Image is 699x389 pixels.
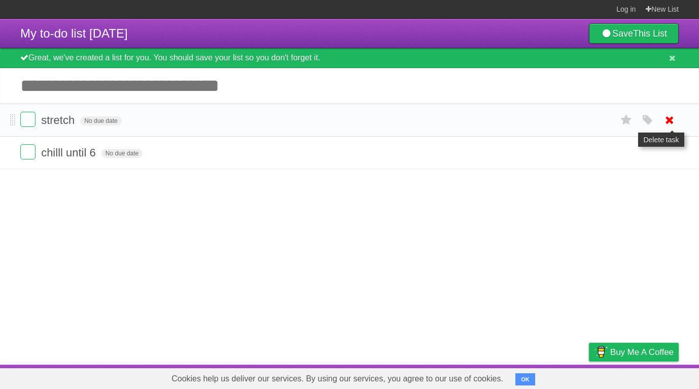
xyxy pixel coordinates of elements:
[161,369,513,389] span: Cookies help us deliver our services. By using our services, you agree to our use of cookies.
[633,28,667,39] b: This List
[487,367,529,386] a: Developers
[20,144,36,159] label: Done
[594,343,608,361] img: Buy me a coffee
[589,23,679,44] a: SaveThis List
[454,367,475,386] a: About
[615,367,679,386] a: Suggest a feature
[20,26,128,40] span: My to-do list [DATE]
[541,367,564,386] a: Terms
[20,112,36,127] label: Done
[610,343,674,361] span: Buy me a coffee
[589,343,679,362] a: Buy me a coffee
[617,112,636,128] label: Star task
[515,373,535,385] button: OK
[80,116,121,125] span: No due date
[576,367,602,386] a: Privacy
[41,146,98,159] span: chilll until 6
[41,114,77,126] span: stretch
[101,149,143,158] span: No due date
